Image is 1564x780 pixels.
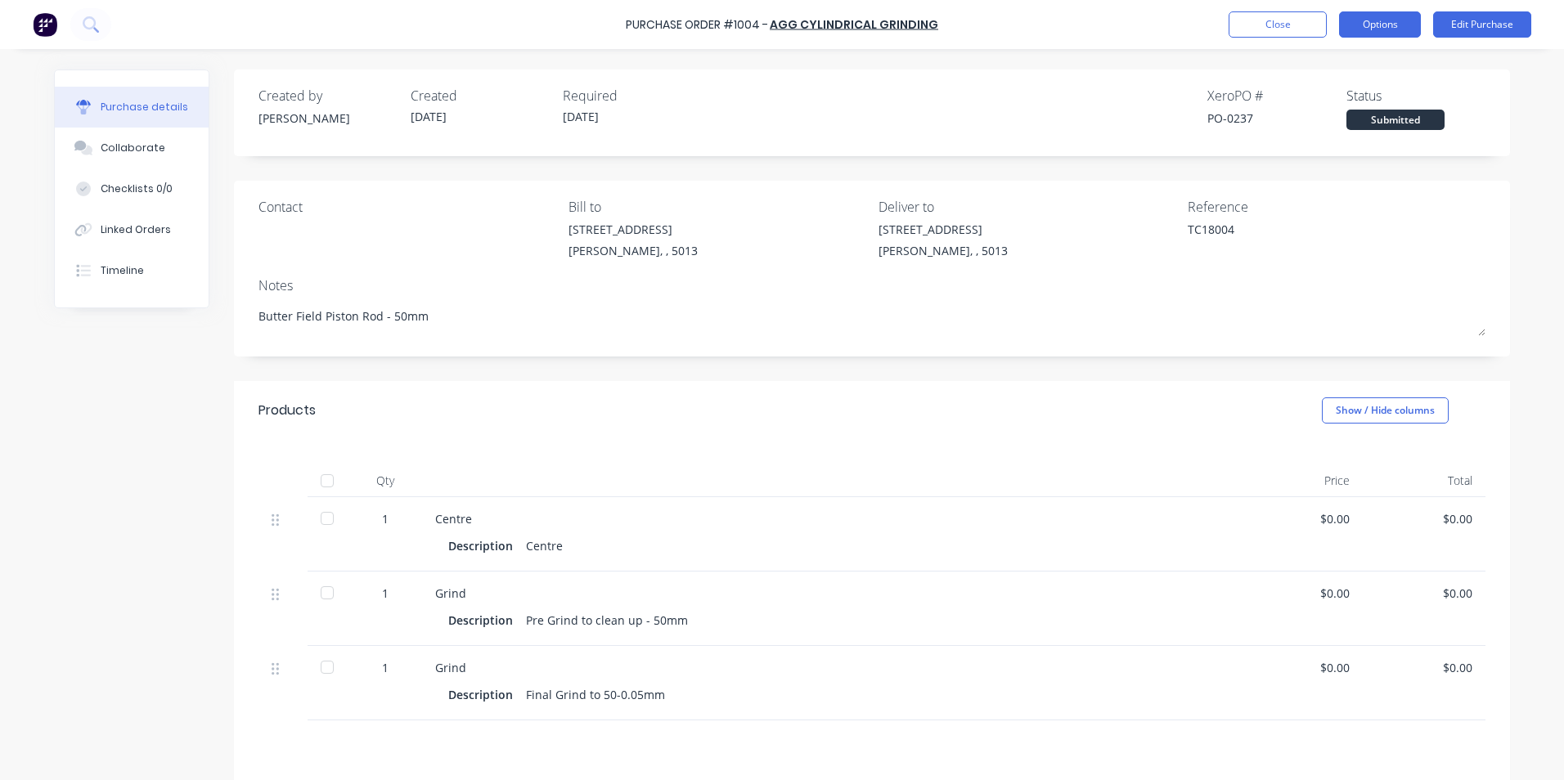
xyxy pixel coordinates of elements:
div: Purchase details [101,100,188,114]
div: Reference [1188,197,1485,217]
div: $0.00 [1376,510,1472,527]
div: Centre [526,534,563,558]
textarea: TC18004 [1188,221,1392,258]
div: Submitted [1346,110,1445,130]
button: Checklists 0/0 [55,168,209,209]
button: Collaborate [55,128,209,168]
div: Grind [435,659,1227,676]
div: [PERSON_NAME], , 5013 [569,242,698,259]
button: Linked Orders [55,209,209,250]
div: [PERSON_NAME] [258,110,398,127]
div: Linked Orders [101,222,171,237]
div: Pre Grind to clean up - 50mm [526,608,688,632]
div: Description [448,683,526,706]
div: Products [258,401,316,420]
button: Close [1229,11,1327,38]
div: Price [1240,464,1363,497]
div: $0.00 [1253,585,1350,602]
img: Factory [33,12,57,37]
div: Collaborate [101,141,165,155]
div: Deliver to [879,197,1176,217]
div: Status [1346,86,1485,105]
div: 1 [362,585,409,602]
div: $0.00 [1376,659,1472,676]
div: Timeline [101,263,144,278]
button: Show / Hide columns [1322,397,1449,424]
button: Edit Purchase [1433,11,1531,38]
div: Qty [348,464,422,497]
div: Contact [258,197,556,217]
div: 1 [362,510,409,527]
div: Checklists 0/0 [101,182,173,196]
div: Purchase Order #1004 - [626,16,768,34]
div: Bill to [569,197,866,217]
div: Xero PO # [1207,86,1346,105]
div: Final Grind to 50-0.05mm [526,683,665,706]
button: Timeline [55,250,209,291]
a: AGG Cylindrical Grinding [770,16,938,33]
button: Options [1339,11,1421,38]
div: $0.00 [1253,510,1350,527]
button: Purchase details [55,87,209,128]
div: Created [411,86,550,105]
div: Created by [258,86,398,105]
div: Description [448,608,526,632]
div: Total [1363,464,1485,497]
div: Grind [435,585,1227,602]
div: [STREET_ADDRESS] [569,221,698,238]
div: [STREET_ADDRESS] [879,221,1008,238]
div: $0.00 [1253,659,1350,676]
div: Centre [435,510,1227,527]
div: PO-0237 [1207,110,1346,127]
div: Notes [258,276,1485,295]
textarea: Butter Field Piston Rod - 50mm [258,299,1485,336]
div: Required [563,86,702,105]
div: $0.00 [1376,585,1472,602]
div: 1 [362,659,409,676]
div: Description [448,534,526,558]
div: [PERSON_NAME], , 5013 [879,242,1008,259]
